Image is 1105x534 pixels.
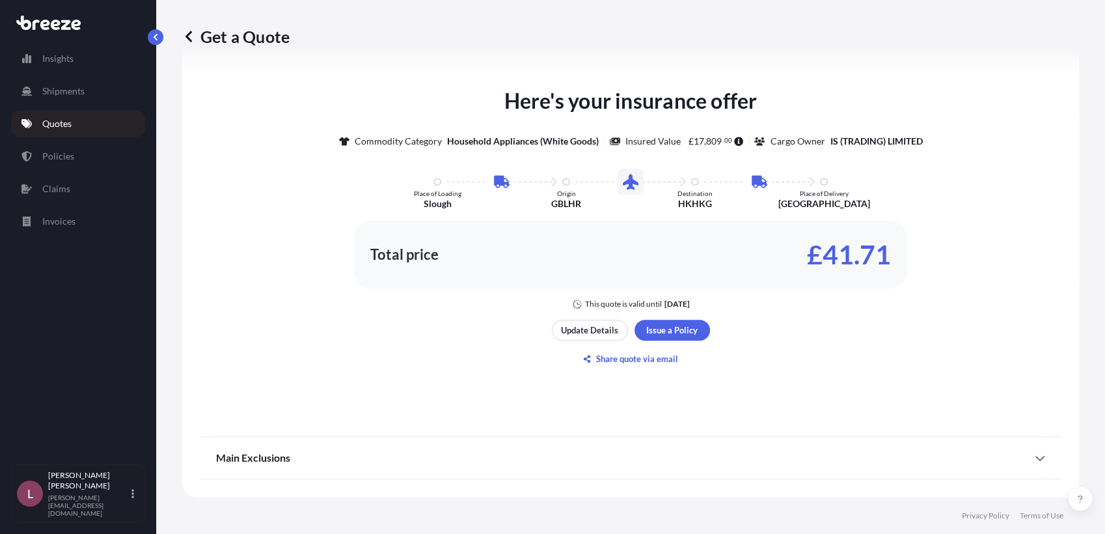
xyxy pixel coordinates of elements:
[704,137,706,146] span: ,
[625,135,681,148] p: Insured Value
[42,215,75,228] p: Invoices
[48,470,129,491] p: [PERSON_NAME] [PERSON_NAME]
[678,197,712,210] p: HKHKG
[689,137,694,146] span: £
[664,299,690,309] p: [DATE]
[370,248,439,261] p: Total price
[11,111,145,137] a: Quotes
[800,190,849,197] p: Place of Delivery
[42,85,85,98] p: Shipments
[42,150,74,163] p: Policies
[504,85,757,117] p: Here's your insurance offer
[11,78,145,104] a: Shipments
[962,511,1009,521] a: Privacy Policy
[447,135,599,148] p: Household Appliances (White Goods)
[552,320,628,341] button: Update Details
[561,324,618,337] p: Update Details
[216,442,1045,473] div: Main Exclusions
[27,487,33,500] span: L
[42,182,70,195] p: Claims
[355,135,442,148] p: Commodity Category
[807,244,891,265] p: £41.71
[677,190,713,197] p: Destination
[557,190,576,197] p: Origin
[182,26,290,47] p: Get a Quote
[414,190,461,197] p: Place of Loading
[706,137,722,146] span: 809
[42,52,74,65] p: Insights
[770,135,825,148] p: Cargo Owner
[722,138,724,143] span: .
[694,137,704,146] span: 17
[634,320,710,341] button: Issue a Policy
[11,208,145,234] a: Invoices
[596,352,678,365] p: Share quote via email
[42,117,72,130] p: Quotes
[830,135,922,148] p: IS (TRADING) LIMITED
[424,197,452,210] p: Slough
[11,176,145,202] a: Claims
[551,197,581,210] p: GBLHR
[48,494,129,517] p: [PERSON_NAME][EMAIL_ADDRESS][DOMAIN_NAME]
[1020,511,1063,521] a: Terms of Use
[585,299,662,309] p: This quote is valid until
[216,451,290,464] span: Main Exclusions
[11,46,145,72] a: Insights
[552,348,710,369] button: Share quote via email
[778,197,870,210] p: [GEOGRAPHIC_DATA]
[11,143,145,169] a: Policies
[724,138,731,143] span: 00
[646,324,698,337] p: Issue a Policy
